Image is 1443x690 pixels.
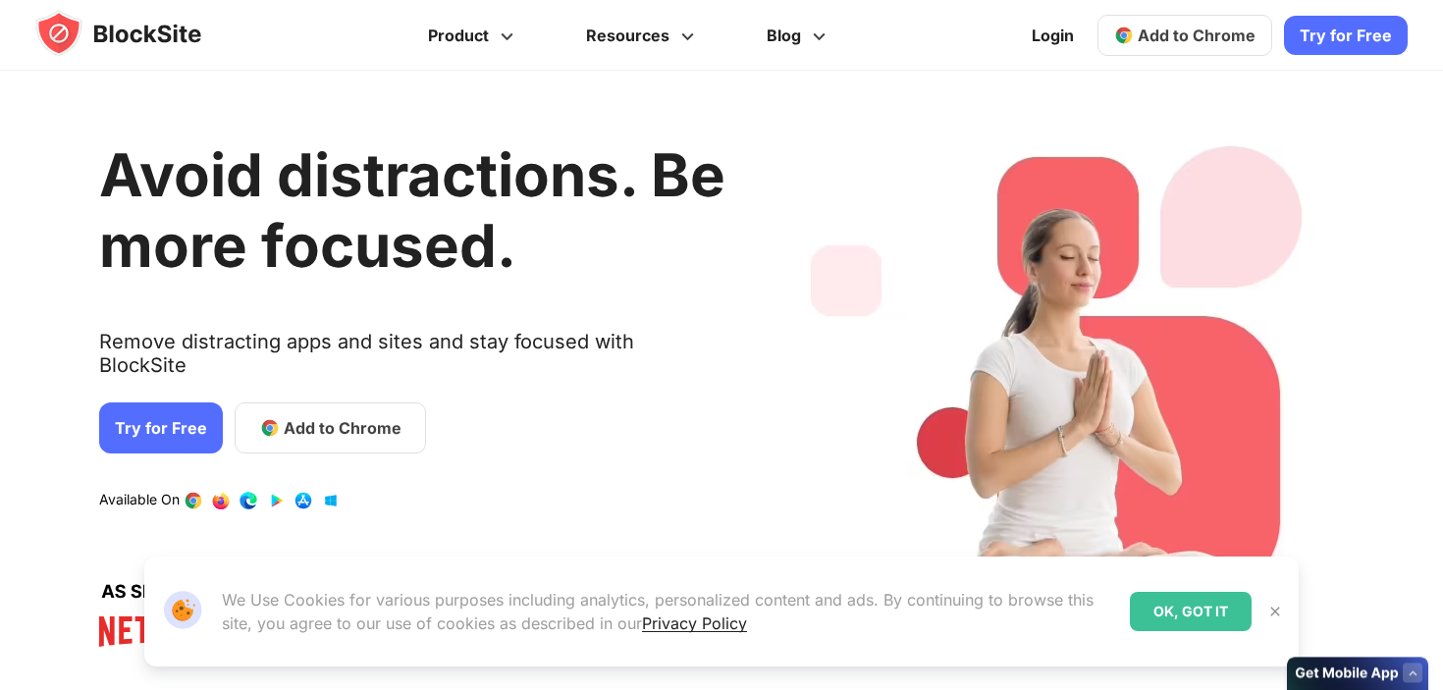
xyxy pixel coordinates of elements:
img: blocksite-icon.5d769676.svg [35,10,240,57]
text: Remove distracting apps and sites and stay focused with BlockSite [99,330,725,393]
a: Add to Chrome [235,402,426,453]
a: Add to Chrome [1097,15,1272,56]
a: Try for Free [1284,16,1408,55]
span: Add to Chrome [1138,26,1256,45]
span: Add to Chrome [284,416,401,440]
img: chrome-icon.svg [1114,26,1134,45]
a: Login [1020,12,1086,59]
button: Close [1262,599,1288,624]
a: Try for Free [99,402,223,453]
p: We Use Cookies for various purposes including analytics, personalized content and ads. By continu... [222,588,1114,635]
div: OK, GOT IT [1130,592,1252,631]
text: Available On [99,491,180,510]
a: Privacy Policy [642,613,747,633]
h1: Avoid distractions. Be more focused. [99,139,725,281]
img: Close [1267,604,1283,619]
